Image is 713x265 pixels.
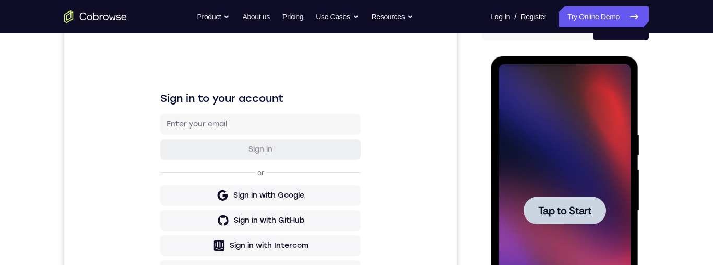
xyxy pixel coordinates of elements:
div: Sign in with Google [169,171,240,181]
input: Enter your email [102,100,290,110]
h1: Sign in to your account [96,72,296,86]
a: Pricing [282,6,303,27]
p: or [191,149,202,158]
div: Sign in with Intercom [165,221,244,232]
button: Use Cases [316,6,359,27]
span: / [514,10,516,23]
div: Sign in with Zendesk [167,246,243,257]
button: Sign in with Zendesk [96,241,296,262]
span: Tap to Start [47,149,100,159]
a: Log In [491,6,510,27]
button: Product [197,6,230,27]
div: Sign in with GitHub [170,196,240,206]
button: Resources [372,6,414,27]
a: Try Online Demo [559,6,649,27]
a: Register [521,6,546,27]
a: Go to the home page [64,10,127,23]
button: Sign in [96,120,296,141]
a: About us [242,6,269,27]
button: Sign in with Google [96,166,296,187]
button: Sign in with GitHub [96,191,296,212]
button: Tap to Start [32,140,115,168]
button: Sign in with Intercom [96,216,296,237]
